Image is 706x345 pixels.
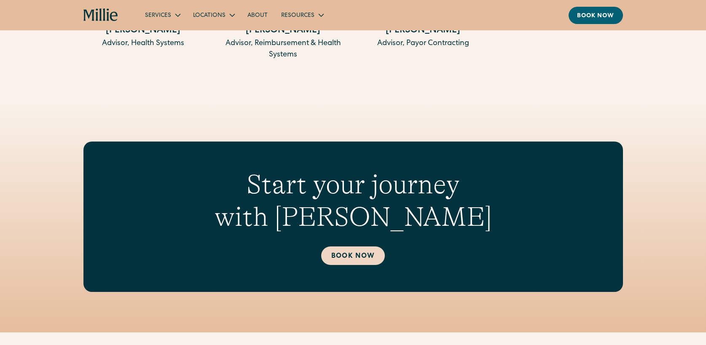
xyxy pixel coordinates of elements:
div: Locations [186,8,241,22]
div: Resources [281,11,314,20]
div: Services [145,11,171,20]
a: Book now [569,7,623,24]
a: Book Now [321,246,385,265]
a: home [83,8,118,22]
h4: [PERSON_NAME] [363,24,483,38]
div: Resources [274,8,330,22]
div: Locations [193,11,225,20]
a: About [241,8,274,22]
h4: [PERSON_NAME] [223,24,343,38]
h2: Start your journey with [PERSON_NAME] [191,168,515,233]
h4: [PERSON_NAME] [83,24,203,38]
div: Services [138,8,186,22]
div: Book now [577,12,615,21]
div: Advisor, Payor Contracting [363,38,483,49]
div: Advisor, Health Systems [83,38,203,49]
div: Advisor, Reimbursement & Health Systems [223,38,343,61]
